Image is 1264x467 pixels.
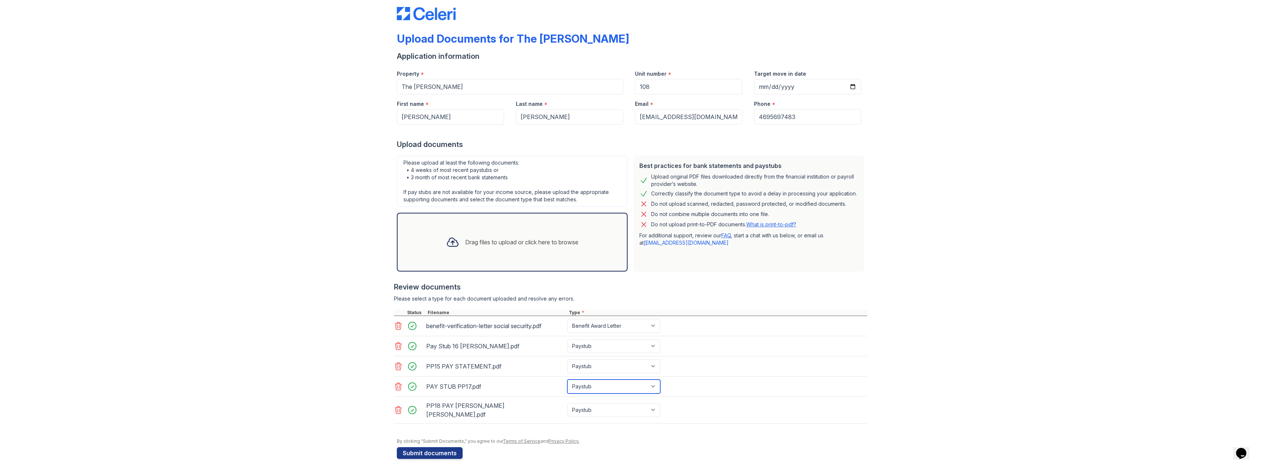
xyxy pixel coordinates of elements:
[639,232,858,247] p: For additional support, review our , start a chat with us below, or email us at
[397,100,424,108] label: First name
[397,139,867,150] div: Upload documents
[426,360,564,372] div: PP15 PAY STATEMENT.pdf
[1233,438,1257,460] iframe: chat widget
[746,221,796,227] a: What is print-to-pdf?
[406,310,426,316] div: Status
[635,100,649,108] label: Email
[651,221,796,228] p: Do not upload print-to-PDF documents.
[651,210,769,219] div: Do not combine multiple documents into one file.
[397,70,419,78] label: Property
[567,310,867,316] div: Type
[635,70,667,78] label: Unit number
[503,438,541,444] a: Terms of Service
[754,100,771,108] label: Phone
[465,238,578,247] div: Drag files to upload or click here to browse
[394,295,867,302] div: Please select a type for each document uploaded and resolve any errors.
[754,70,806,78] label: Target move in date
[397,438,867,444] div: By clicking "Submit Documents," you agree to our and
[651,189,857,198] div: Correctly classify the document type to avoid a delay in processing your application.
[549,438,579,444] a: Privacy Policy.
[397,447,463,459] button: Submit documents
[426,310,567,316] div: Filename
[516,100,543,108] label: Last name
[651,173,858,188] div: Upload original PDF files downloaded directly from the financial institution or payroll provider’...
[651,200,846,208] div: Do not upload scanned, redacted, password protected, or modified documents.
[644,240,729,246] a: [EMAIL_ADDRESS][DOMAIN_NAME]
[397,155,628,207] div: Please upload at least the following documents: • 4 weeks of most recent paystubs or • 3 month of...
[397,32,629,45] div: Upload Documents for The [PERSON_NAME]
[397,7,456,20] img: CE_Logo_Blue-a8612792a0a2168367f1c8372b55b34899dd931a85d93a1a3d3e32e68fde9ad4.png
[426,381,564,392] div: PAY STUB PP17.pdf
[639,161,858,170] div: Best practices for bank statements and paystubs
[394,282,867,292] div: Review documents
[426,340,564,352] div: Pay Stub 16 [PERSON_NAME].pdf
[721,232,731,238] a: FAQ
[426,400,564,420] div: PP18 PAY [PERSON_NAME] [PERSON_NAME].pdf
[397,51,867,61] div: Application information
[426,320,564,332] div: benefit-verification-letter social security.pdf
